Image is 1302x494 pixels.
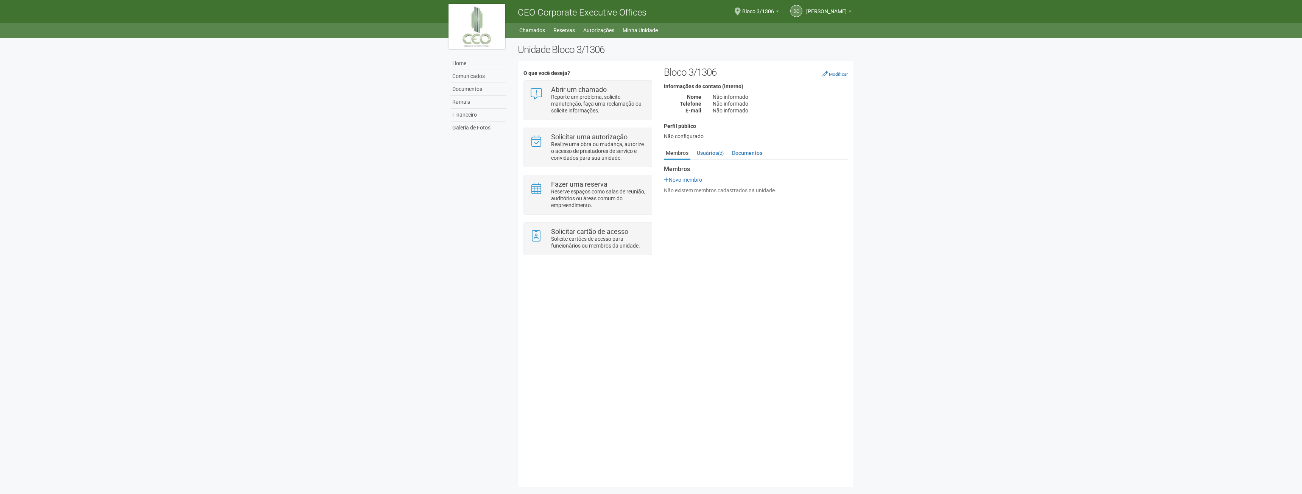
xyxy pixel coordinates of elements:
a: Financeiro [450,109,506,122]
img: logo.jpg [449,4,505,49]
p: Reporte um problema, solicite manutenção, faça uma reclamação ou solicite informações. [551,94,646,114]
div: Não informado [707,94,853,100]
a: Galeria de Fotos [450,122,506,134]
a: Comunicados [450,70,506,83]
strong: E-mail [685,108,701,114]
a: Chamados [519,25,545,36]
strong: Telefone [680,101,701,107]
a: Solicitar cartão de acesso Solicite cartões de acesso para funcionários ou membros da unidade. [530,228,646,249]
span: CEO Corporate Executive Offices [518,7,646,18]
p: Realize uma obra ou mudança, autorize o acesso de prestadores de serviço e convidados para sua un... [551,141,646,161]
strong: Abrir um chamado [551,86,607,94]
a: Minha Unidade [623,25,658,36]
span: Bloco 3/1306 [742,1,774,14]
p: Solicite cartões de acesso para funcionários ou membros da unidade. [551,235,646,249]
a: Abrir um chamado Reporte um problema, solicite manutenção, faça uma reclamação ou solicite inform... [530,86,646,114]
h2: Unidade Bloco 3/1306 [518,44,853,55]
a: Membros [664,147,690,160]
h4: Informações de contato (interno) [664,84,848,89]
strong: Fazer uma reserva [551,180,607,188]
a: Novo membro [664,177,702,183]
a: Autorizações [583,25,614,36]
a: [PERSON_NAME] [806,9,852,16]
a: Reservas [553,25,575,36]
strong: Nome [687,94,701,100]
a: Fazer uma reserva Reserve espaços como salas de reunião, auditórios ou áreas comum do empreendime... [530,181,646,209]
h4: O que você deseja? [523,70,652,76]
a: Usuários(2) [695,147,726,159]
a: Bloco 3/1306 [742,9,779,16]
a: Home [450,57,506,70]
a: DC [790,5,802,17]
div: Não informado [707,107,853,114]
a: Ramais [450,96,506,109]
strong: Solicitar cartão de acesso [551,228,628,235]
strong: Membros [664,166,848,173]
a: Modificar [822,71,848,77]
div: Não existem membros cadastrados na unidade. [664,187,848,194]
div: Não informado [707,100,853,107]
div: Não configurado [664,133,848,140]
h2: Bloco 3/1306 [664,67,848,78]
a: Documentos [730,147,764,159]
h4: Perfil público [664,123,848,129]
a: Solicitar uma autorização Realize uma obra ou mudança, autorize o acesso de prestadores de serviç... [530,134,646,161]
p: Reserve espaços como salas de reunião, auditórios ou áreas comum do empreendimento. [551,188,646,209]
span: DIOGO COUTINHO CASTRO [806,1,847,14]
strong: Solicitar uma autorização [551,133,628,141]
small: Modificar [829,72,848,77]
a: Documentos [450,83,506,96]
small: (2) [718,151,724,156]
